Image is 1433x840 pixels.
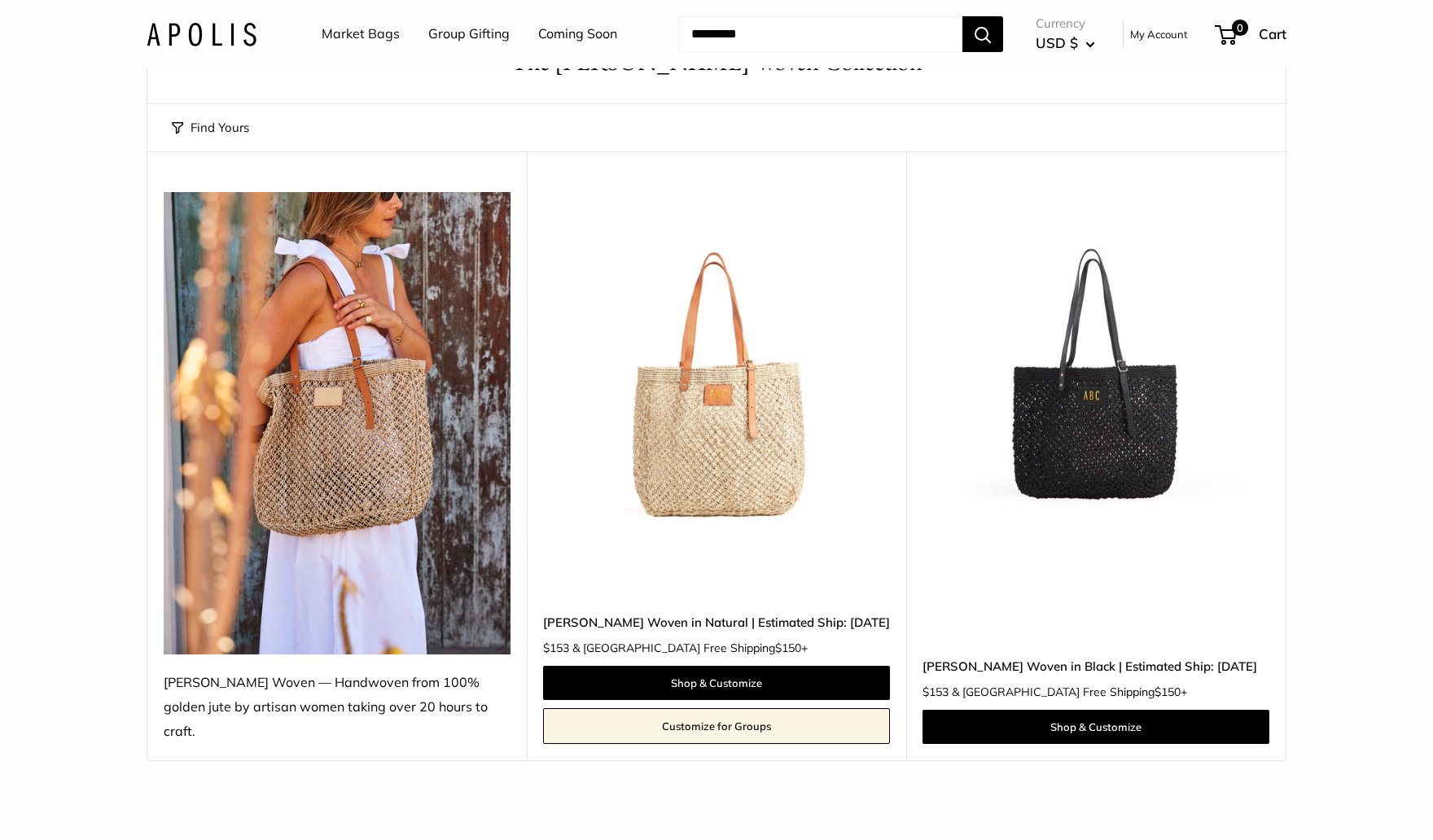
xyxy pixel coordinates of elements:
span: USD $ [1036,34,1078,51]
a: [PERSON_NAME] Woven in Black | Estimated Ship: [DATE] [922,657,1269,676]
span: & [GEOGRAPHIC_DATA] Free Shipping + [572,642,808,654]
span: Currency [1036,12,1095,35]
a: Group Gifting [428,22,510,46]
img: Mercado Woven in Black | Estimated Ship: Oct. 19th [922,192,1269,539]
a: Customize for Groups [543,708,890,744]
div: [PERSON_NAME] Woven — Handwoven from 100% golden jute by artisan women taking over 20 hours to cr... [164,671,511,744]
span: $150 [775,641,801,655]
a: Coming Soon [538,22,617,46]
a: [PERSON_NAME] Woven in Natural | Estimated Ship: [DATE] [543,613,890,632]
a: 0 Cart [1216,21,1286,47]
a: Market Bags [322,22,400,46]
span: $153 [922,685,949,699]
span: 0 [1232,20,1248,36]
span: $150 [1155,685,1181,699]
img: Apolis [147,22,256,46]
img: Mercado Woven — Handwoven from 100% golden jute by artisan women taking over 20 hours to craft. [164,192,511,654]
span: $153 [543,641,569,655]
a: Shop & Customize [922,710,1269,744]
button: Find Yours [172,116,249,139]
button: Search [962,16,1003,52]
a: My Account [1130,24,1188,44]
span: & [GEOGRAPHIC_DATA] Free Shipping + [952,686,1187,698]
a: Mercado Woven in Natural | Estimated Ship: Oct. 19thMercado Woven in Natural | Estimated Ship: Oc... [543,192,890,539]
a: Mercado Woven in Black | Estimated Ship: Oct. 19thMercado Woven in Black | Estimated Ship: Oct. 19th [922,192,1269,539]
a: Shop & Customize [543,666,890,700]
span: Cart [1259,25,1286,42]
input: Search... [678,16,962,52]
button: USD $ [1036,30,1095,56]
img: Mercado Woven in Natural | Estimated Ship: Oct. 19th [543,192,890,539]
